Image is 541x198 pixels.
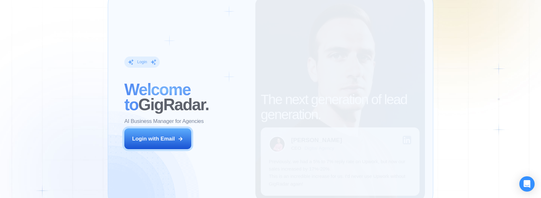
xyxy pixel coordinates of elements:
button: Login with Email [124,128,191,149]
div: Login [137,59,147,65]
div: Digital Agency [304,146,334,151]
p: AI Business Manager for Agencies [124,118,204,125]
h2: ‍ GigRadar. [124,82,247,112]
span: Welcome to [124,80,191,114]
div: Open Intercom Messenger [519,176,535,192]
p: Previously, we had a 5% to 7% reply rate on Upwork, but now our sales increased by 17%-20%. This ... [269,158,411,188]
h2: The next generation of lead generation. [261,92,420,122]
div: CEO [291,146,301,151]
div: [PERSON_NAME] [291,137,342,143]
div: Login with Email [132,135,175,142]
